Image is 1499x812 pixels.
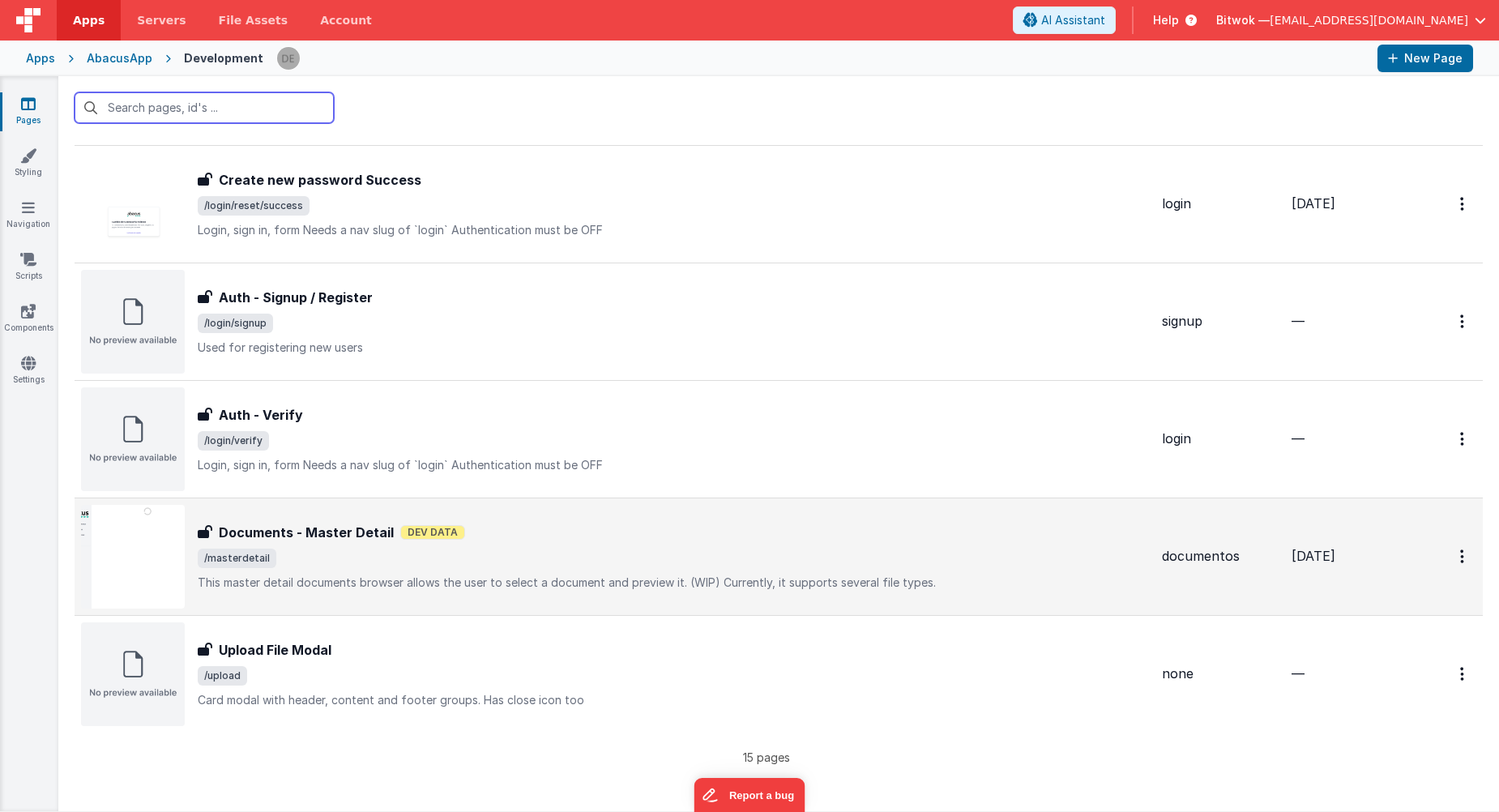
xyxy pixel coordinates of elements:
span: /upload [198,666,247,686]
h3: Auth - Signup / Register [219,288,373,307]
p: Login, sign in, form Needs a nav slug of `login` Authentication must be OFF [198,222,1149,238]
iframe: Marker.io feedback button [694,778,805,812]
span: — [1292,665,1305,682]
span: [EMAIL_ADDRESS][DOMAIN_NAME] [1270,12,1468,28]
p: Login, sign in, form Needs a nav slug of `login` Authentication must be OFF [198,457,1149,473]
button: Options [1450,187,1476,220]
span: [DATE] [1292,195,1335,212]
div: login [1162,194,1279,213]
button: Options [1450,422,1476,455]
span: /masterdetail [198,549,276,568]
div: AbacusApp [87,50,152,66]
button: Bitwok — [EMAIL_ADDRESS][DOMAIN_NAME] [1216,12,1486,28]
span: /login/verify [198,431,269,451]
span: /login/signup [198,314,273,333]
span: File Assets [219,12,288,28]
span: AI Assistant [1041,12,1105,28]
input: Search pages, id's ... [75,92,334,123]
button: Options [1450,305,1476,338]
div: login [1162,430,1279,448]
button: AI Assistant [1013,6,1116,34]
div: signup [1162,312,1279,331]
button: New Page [1377,45,1473,72]
h3: Documents - Master Detail [219,523,394,542]
span: Help [1153,12,1179,28]
img: e7fe25dfebe04b7fa32e5015350e2f18 [277,47,300,70]
h3: Auth - Verify [219,405,303,425]
div: Development [184,50,263,66]
div: documentos [1162,547,1279,566]
span: Apps [73,12,105,28]
div: Apps [26,50,55,66]
p: Used for registering new users [198,340,1149,356]
span: /login/reset/success [198,196,310,216]
div: none [1162,665,1279,683]
span: Dev Data [400,525,465,540]
h3: Upload File Modal [219,640,331,660]
span: — [1292,313,1305,329]
p: Card modal with header, content and footer groups. Has close icon too [198,692,1149,708]
button: Options [1450,540,1476,573]
p: 15 pages [75,749,1458,766]
p: This master detail documents browser allows the user to select a document and preview it. (WIP) C... [198,575,1149,591]
span: Servers [137,12,186,28]
span: [DATE] [1292,548,1335,564]
h3: Create new password Success [219,170,421,190]
span: Bitwok — [1216,12,1270,28]
span: — [1292,430,1305,447]
button: Options [1450,657,1476,690]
